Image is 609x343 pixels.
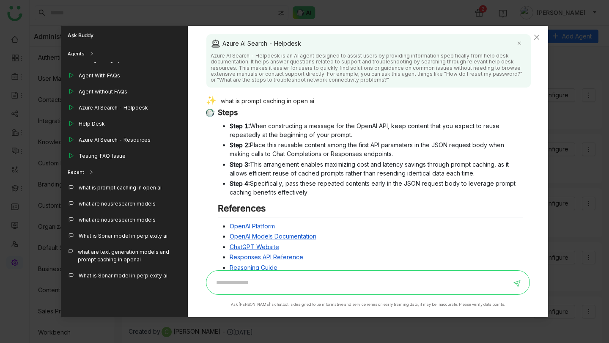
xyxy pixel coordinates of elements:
h2: References [218,203,524,217]
div: Testing_FAQ_Issue [79,152,126,160]
div: Agent With FAQs [79,72,120,80]
div: Azure AI Search - Helpdesk is an AI agent designed to assist users by providing information speci... [211,53,527,83]
strong: Step 4: [230,180,250,187]
a: Responses API Reference [230,253,303,261]
img: callout.svg [68,200,74,207]
div: Help Desk [79,120,105,128]
div: Recent [61,164,188,181]
div: Ask Buddy [61,26,188,45]
div: Azure AI Search - Resources [79,136,151,144]
img: play_outline.svg [68,136,74,143]
li: This arrangement enables maximizing cost and latency savings through prompt caching, as it allows... [230,160,524,178]
strong: Step 2: [230,141,250,148]
div: what are nousresearch models [79,216,156,224]
img: agent.svg [211,38,221,49]
img: play_outline.svg [68,72,74,79]
a: OpenAI Platform [230,222,275,230]
li: When constructing a message for the OpenAI API, keep content that you expect to reuse repeatedly ... [230,121,524,139]
img: callout.svg [68,248,74,254]
li: Place this reusable content among the first API parameters in the JSON request body when making c... [230,140,524,158]
div: Agents [68,50,85,58]
div: what are nousresearch models [79,200,156,208]
div: what is prompt caching in open ai [206,96,524,108]
strong: Step 3: [230,161,250,168]
div: Recent [68,169,84,176]
div: Azure AI Search - Helpdesk [211,38,527,49]
div: what is prompt caching in open ai [79,184,162,192]
strong: Step 1: [230,122,250,129]
div: Ask [PERSON_NAME]'s chatbot is designed to be informative and service relies on early training da... [231,302,505,307]
button: Close [525,26,548,49]
div: Agents [61,45,188,62]
img: play_outline.svg [68,104,74,111]
img: callout.svg [68,272,74,279]
div: Agent without FAQs [79,88,127,96]
img: callout.svg [68,216,74,223]
div: what are text generation models and prompt caching in openai [78,248,181,263]
img: callout.svg [68,184,74,191]
a: ChatGPT Website [230,243,279,250]
img: play_outline.svg [68,88,74,95]
div: What is Sonar model in perplexity ai [79,272,167,280]
div: What is Sonar model in perplexity ai [79,232,167,240]
a: OpenAI Models Documentation [230,233,316,240]
img: play_outline.svg [68,152,74,159]
img: play_outline.svg [68,120,74,127]
h3: Steps [218,108,524,117]
div: Azure AI Search - Helpdesk [79,104,148,112]
img: callout.svg [68,232,74,239]
li: Specifically, pass these repeated contents early in the JSON request body to leverage prompt cach... [230,179,524,197]
a: Reasoning Guide [230,264,277,271]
